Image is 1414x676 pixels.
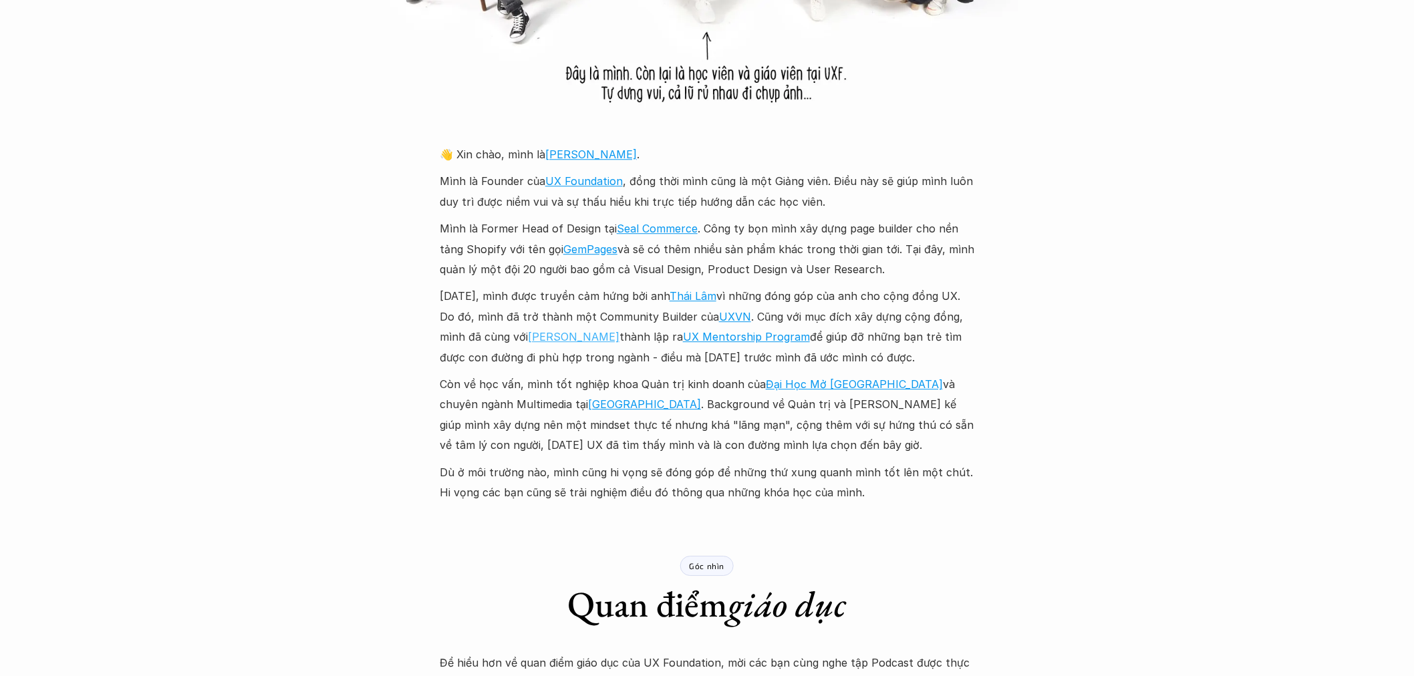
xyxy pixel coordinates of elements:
a: UXVN [719,310,751,323]
a: Thái Lâm [670,289,716,303]
a: UX Foundation [545,174,623,188]
a: [GEOGRAPHIC_DATA] [588,397,701,411]
a: Đại Học Mở [GEOGRAPHIC_DATA] [766,377,943,391]
p: Dù ở môi trường nào, mình cũng hi vọng sẽ đóng góp để những thứ xung quanh mình tốt lên một chút.... [440,462,974,503]
h1: Quan điểm [568,582,847,626]
p: [DATE], mình được truyền cảm hứng bởi anh vì những đóng góp của anh cho cộng đồng UX. Do đó, mình... [440,286,974,367]
p: Mình là Founder của , đồng thời mình cũng là một Giảng viên. Điều này sẽ giúp mình luôn duy trì đ... [440,171,974,212]
a: UX Mentorship Program [683,330,810,343]
p: Góc nhìn [690,561,725,570]
p: 👋 Xin chào, mình là . [440,144,974,164]
p: Mình là Former Head of Design tại . Công ty bọn mình xây dựng page builder cho nền tảng Shopify v... [440,218,974,279]
a: [PERSON_NAME] [545,148,637,161]
a: Seal Commerce [617,222,698,235]
em: giáo dục [728,580,847,627]
p: Còn về học vấn, mình tốt nghiệp khoa Quản trị kinh doanh của và chuyên ngành Multimedia tại . Bac... [440,374,974,456]
a: [PERSON_NAME] [528,330,619,343]
a: GemPages [563,242,617,256]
